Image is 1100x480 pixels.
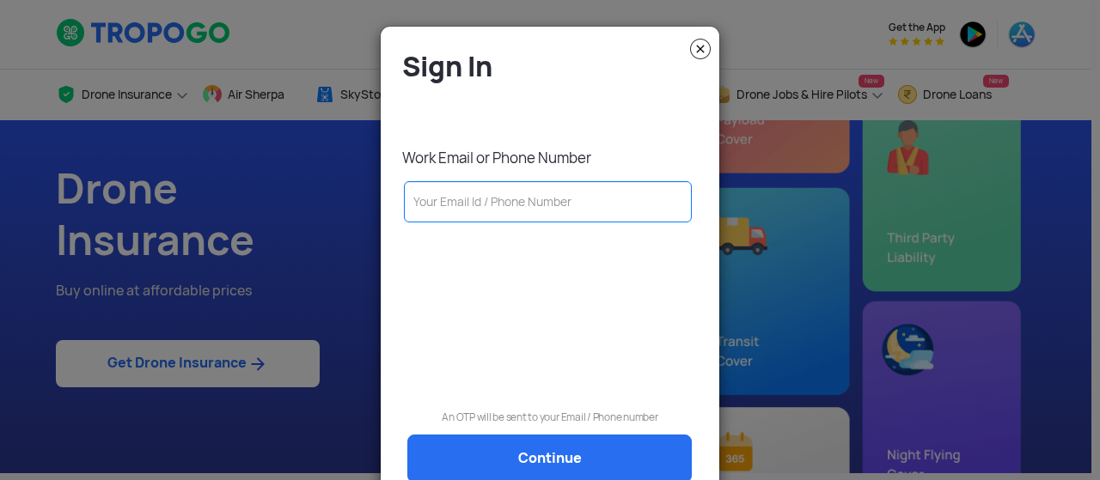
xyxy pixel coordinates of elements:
p: An OTP will be sent to your Email / Phone number [394,409,706,426]
p: Work Email or Phone Number [402,149,706,167]
input: Your Email Id / Phone Number [404,181,692,222]
img: close [690,39,711,59]
h4: Sign In [402,49,706,84]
